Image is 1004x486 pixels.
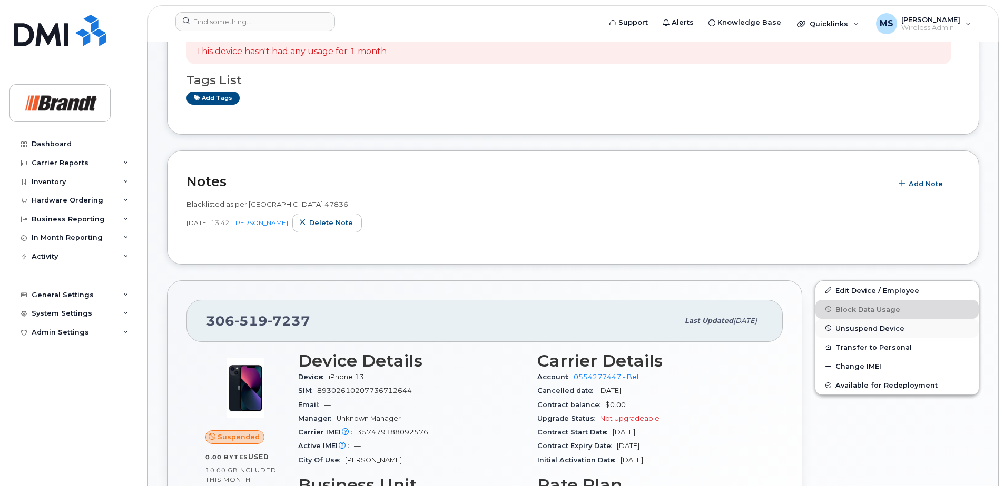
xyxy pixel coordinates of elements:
[329,373,364,381] span: iPhone 13
[537,442,617,450] span: Contract Expiry Date
[309,218,353,228] span: Delete note
[206,313,310,329] span: 306
[298,442,354,450] span: Active IMEI
[617,442,639,450] span: [DATE]
[175,12,335,31] input: Find something...
[537,373,574,381] span: Account
[605,401,626,409] span: $0.00
[205,466,277,483] span: included this month
[790,13,867,34] div: Quicklinks
[186,200,348,208] span: Blacklisted as per [GEOGRAPHIC_DATA] 47836
[717,17,781,28] span: Knowledge Base
[537,456,621,464] span: Initial Activation Date
[186,174,887,189] h2: Notes
[815,281,979,300] a: Edit Device / Employee
[186,92,240,105] a: Add tags
[298,387,317,394] span: SIM
[602,12,655,33] a: Support
[337,414,401,422] span: Unknown Manager
[205,453,248,461] span: 0.00 Bytes
[357,428,428,436] span: 357479188092576
[186,74,960,87] h3: Tags List
[733,317,757,325] span: [DATE]
[901,15,960,24] span: [PERSON_NAME]
[621,456,643,464] span: [DATE]
[574,373,640,381] a: 0554277447 - Bell
[815,300,979,319] button: Block Data Usage
[298,456,345,464] span: City Of Use
[810,19,848,28] span: Quicklinks
[298,401,324,409] span: Email
[901,24,960,32] span: Wireless Admin
[835,324,904,332] span: Unsuspend Device
[292,214,362,232] button: Delete note
[618,17,648,28] span: Support
[196,46,387,58] p: This device hasn't had any usage for 1 month
[815,338,979,357] button: Transfer to Personal
[598,387,621,394] span: [DATE]
[218,432,260,442] span: Suspended
[537,387,598,394] span: Cancelled date
[354,442,361,450] span: —
[672,17,694,28] span: Alerts
[600,414,660,422] span: Not Upgradeable
[248,453,269,461] span: used
[214,357,277,420] img: image20231002-3703462-1ig824h.jpeg
[298,414,337,422] span: Manager
[298,351,525,370] h3: Device Details
[537,428,613,436] span: Contract Start Date
[268,313,310,329] span: 7237
[655,12,701,33] a: Alerts
[869,13,979,34] div: Megan Scheel
[233,219,288,227] a: [PERSON_NAME]
[317,387,412,394] span: 89302610207736712644
[345,456,402,464] span: [PERSON_NAME]
[186,218,209,227] span: [DATE]
[815,319,979,338] button: Unsuspend Device
[298,373,329,381] span: Device
[298,428,357,436] span: Carrier IMEI
[815,376,979,394] button: Available for Redeployment
[892,174,952,193] button: Add Note
[815,357,979,376] button: Change IMEI
[909,179,943,189] span: Add Note
[880,17,893,30] span: MS
[537,401,605,409] span: Contract balance
[324,401,331,409] span: —
[205,467,238,474] span: 10.00 GB
[537,414,600,422] span: Upgrade Status
[685,317,733,325] span: Last updated
[234,313,268,329] span: 519
[537,351,764,370] h3: Carrier Details
[701,12,789,33] a: Knowledge Base
[211,218,229,227] span: 13:42
[613,428,635,436] span: [DATE]
[835,381,938,389] span: Available for Redeployment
